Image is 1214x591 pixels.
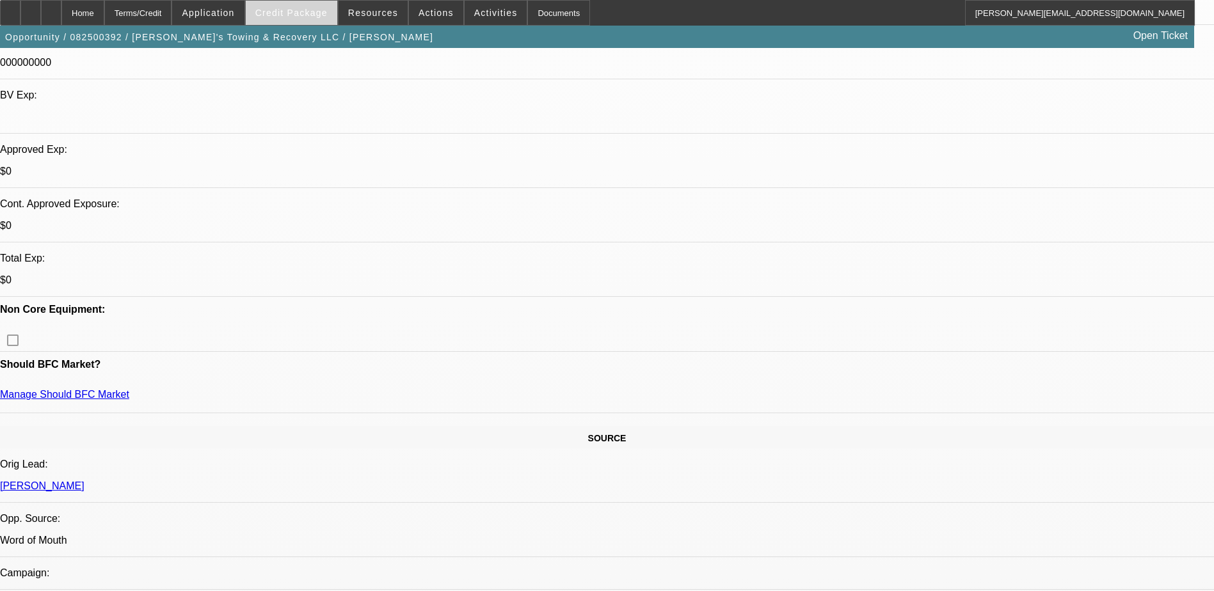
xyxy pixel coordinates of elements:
button: Actions [409,1,463,25]
button: Credit Package [246,1,337,25]
span: Opportunity / 082500392 / [PERSON_NAME]'s Towing & Recovery LLC / [PERSON_NAME] [5,32,433,42]
span: Application [182,8,234,18]
button: Activities [465,1,527,25]
span: Activities [474,8,518,18]
button: Application [172,1,244,25]
span: Actions [419,8,454,18]
span: Resources [348,8,398,18]
button: Resources [339,1,408,25]
span: SOURCE [588,433,627,443]
span: Credit Package [255,8,328,18]
a: Open Ticket [1128,25,1193,47]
